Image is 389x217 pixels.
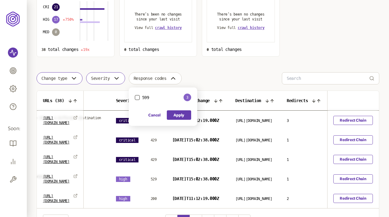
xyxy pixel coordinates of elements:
[63,17,73,22] span: 750%
[41,48,46,52] span: 38
[52,16,60,23] span: 17
[132,12,185,22] p: There’s been no changes since your last visit
[235,119,272,123] span: [URL][DOMAIN_NAME]
[235,177,272,181] span: [URL][DOMAIN_NAME]
[207,48,209,52] span: 0
[151,197,157,201] span: 200
[184,94,191,101] span: 3
[135,95,140,100] button: 599
[151,158,157,162] span: 429
[81,48,89,52] span: 19x
[116,196,130,201] span: high
[235,158,272,162] span: [URL][DOMAIN_NAME]
[207,47,275,52] p: total changes
[238,25,265,30] button: crawl history
[333,116,373,125] a: Redirect Chain
[134,76,166,81] span: Response codes
[287,177,289,181] span: 1
[43,30,49,34] span: MED
[43,5,49,9] span: CRI
[124,48,126,52] span: 0
[129,72,182,84] button: Response codes
[287,158,289,162] span: 1
[52,28,60,36] span: 0
[155,26,182,30] span: crawl history
[43,194,71,203] a: [URL][DOMAIN_NAME]
[238,26,265,30] span: crawl history
[167,110,191,120] button: Apply
[116,137,138,143] span: critical
[287,138,289,142] span: 1
[172,118,219,123] span: [DATE]T11:12:19.000Z
[287,197,289,201] span: 2
[214,12,267,22] p: There’s been no changes since your last visit
[142,95,149,100] span: 599
[41,76,67,81] span: Change type
[116,98,135,103] span: Severity
[124,47,192,52] p: total changes
[116,176,130,182] span: high
[333,155,373,164] a: Redirect Chain
[151,177,157,181] span: 529
[43,17,49,22] span: HIG
[41,47,110,52] p: total changes
[151,138,157,142] span: 429
[287,98,308,103] span: Redirects
[43,174,71,184] a: [URL][DOMAIN_NAME]
[235,98,261,103] span: Destination
[155,25,182,30] button: crawl history
[86,72,125,84] button: Severity
[148,110,160,120] button: Cancel
[52,3,60,11] span: 21
[172,137,219,142] span: [DATE]T15:02:38.000Z
[333,194,373,203] a: Redirect Chain
[172,176,219,181] span: [DATE]T15:02:38.000Z
[135,25,182,30] div: View full
[43,98,64,103] span: URLs ( 38 )
[37,72,82,84] button: Change type
[43,155,71,164] a: [URL][DOMAIN_NAME]
[287,119,289,123] span: 3
[235,197,272,201] span: [URL][DOMAIN_NAME]
[116,157,138,162] span: critical
[91,76,110,81] span: Severity
[43,116,71,125] a: [URL][DOMAIN_NAME]
[217,25,265,30] div: View full
[172,196,219,201] span: [DATE]T11:12:19.000Z
[8,125,19,132] span: Soon:
[116,118,138,123] span: critical
[333,174,373,183] a: Redirect Chain
[287,73,369,84] input: Search
[172,157,219,162] span: [DATE]T15:02:38.000Z
[235,138,272,142] span: [URL][DOMAIN_NAME]
[43,135,71,145] a: [URL][DOMAIN_NAME]
[333,135,373,144] a: Redirect Chain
